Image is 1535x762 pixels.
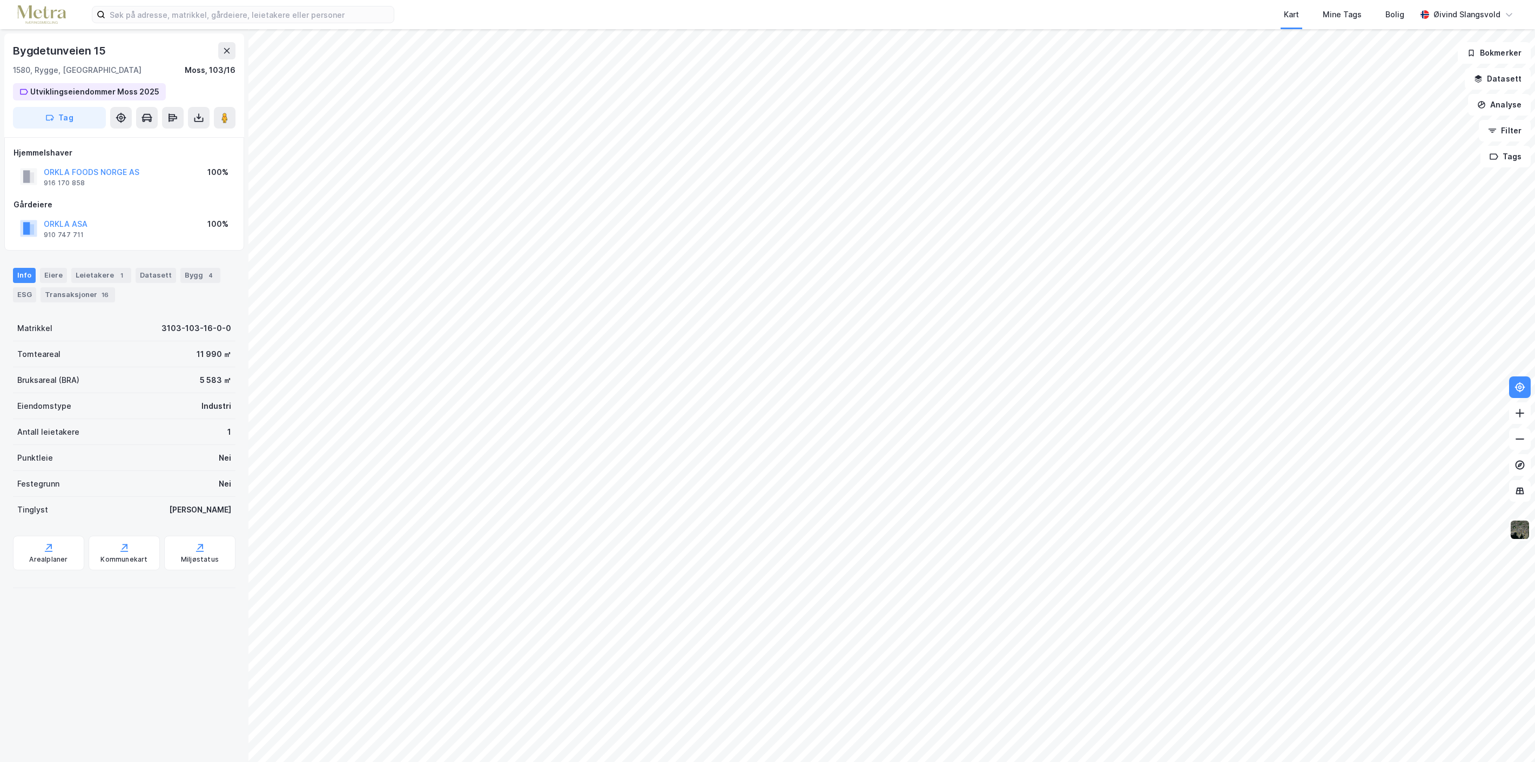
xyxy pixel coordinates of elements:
img: 9k= [1510,520,1530,540]
div: Kart [1284,8,1299,21]
button: Bokmerker [1458,42,1531,64]
div: Nei [219,451,231,464]
div: Hjemmelshaver [14,146,235,159]
div: 3103-103-16-0-0 [161,322,231,335]
div: Tinglyst [17,503,48,516]
div: 910 747 711 [44,231,84,239]
div: Bolig [1385,8,1404,21]
div: Kontrollprogram for chat [1481,710,1535,762]
div: Matrikkel [17,322,52,335]
div: 1 [116,270,127,281]
div: Datasett [136,268,176,283]
button: Datasett [1465,68,1531,90]
div: Moss, 103/16 [185,64,235,77]
img: metra-logo.256734c3b2bbffee19d4.png [17,5,66,24]
div: Øivind Slangsvold [1433,8,1500,21]
div: Arealplaner [29,555,68,564]
div: 11 990 ㎡ [197,348,231,361]
div: 16 [99,289,111,300]
div: Antall leietakere [17,426,79,439]
div: 100% [207,166,228,179]
div: Gårdeiere [14,198,235,211]
div: Transaksjoner [41,287,115,302]
div: 4 [205,270,216,281]
button: Tag [13,107,106,129]
div: 1 [227,426,231,439]
button: Filter [1479,120,1531,141]
div: Utviklingseiendommer Moss 2025 [30,85,159,98]
div: Bygdetunveien 15 [13,42,108,59]
div: 1580, Rygge, [GEOGRAPHIC_DATA] [13,64,142,77]
div: Tomteareal [17,348,60,361]
div: Industri [201,400,231,413]
div: [PERSON_NAME] [169,503,231,516]
div: Mine Tags [1323,8,1362,21]
div: Miljøstatus [181,555,219,564]
div: Punktleie [17,451,53,464]
iframe: Chat Widget [1481,710,1535,762]
input: Søk på adresse, matrikkel, gårdeiere, leietakere eller personer [105,6,394,23]
div: Festegrunn [17,477,59,490]
button: Tags [1480,146,1531,167]
div: Info [13,268,36,283]
div: Leietakere [71,268,131,283]
div: Nei [219,477,231,490]
div: Kommunekart [100,555,147,564]
div: Eiere [40,268,67,283]
div: Bygg [180,268,220,283]
div: 5 583 ㎡ [200,374,231,387]
div: 100% [207,218,228,231]
div: Eiendomstype [17,400,71,413]
div: 916 170 858 [44,179,85,187]
button: Analyse [1468,94,1531,116]
div: Bruksareal (BRA) [17,374,79,387]
div: ESG [13,287,36,302]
